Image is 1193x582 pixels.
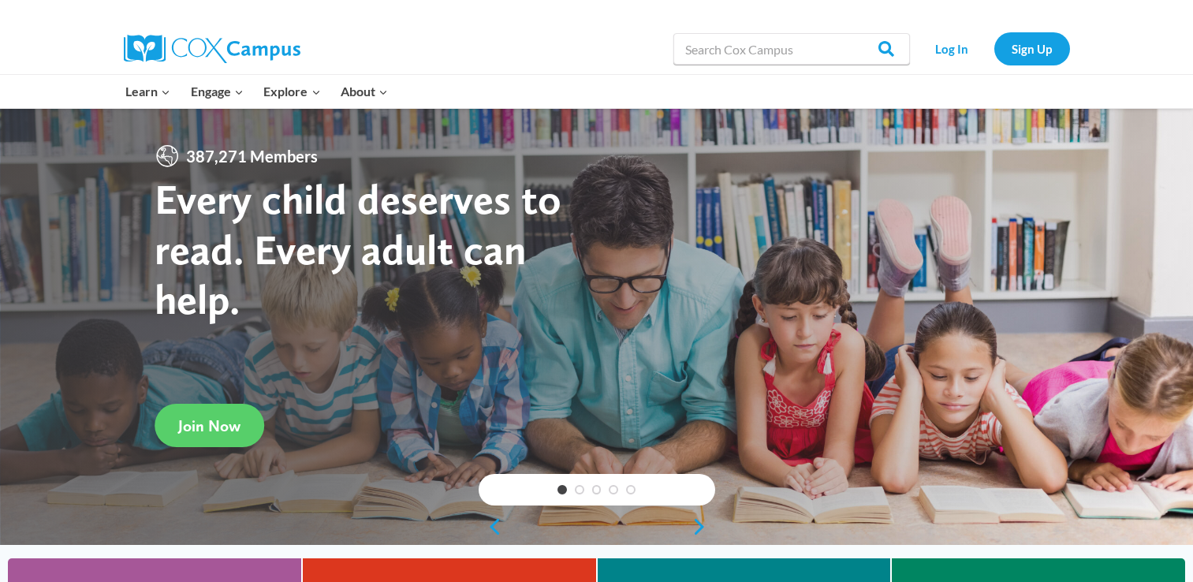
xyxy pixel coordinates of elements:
strong: Every child deserves to read. Every adult can help. [155,173,561,324]
a: Sign Up [994,32,1070,65]
input: Search Cox Campus [673,33,910,65]
a: 4 [609,485,618,494]
div: content slider buttons [479,511,715,543]
span: 387,271 Members [180,144,324,169]
img: Cox Campus [124,35,300,63]
nav: Secondary Navigation [918,32,1070,65]
a: Join Now [155,404,264,447]
span: Learn [125,81,170,102]
span: About [341,81,388,102]
a: Log In [918,32,986,65]
a: next [692,517,715,536]
span: Explore [263,81,320,102]
a: 5 [626,485,636,494]
a: previous [479,517,502,536]
a: 1 [557,485,567,494]
span: Join Now [178,416,240,435]
a: 2 [575,485,584,494]
span: Engage [191,81,244,102]
nav: Primary Navigation [116,75,398,108]
a: 3 [592,485,602,494]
